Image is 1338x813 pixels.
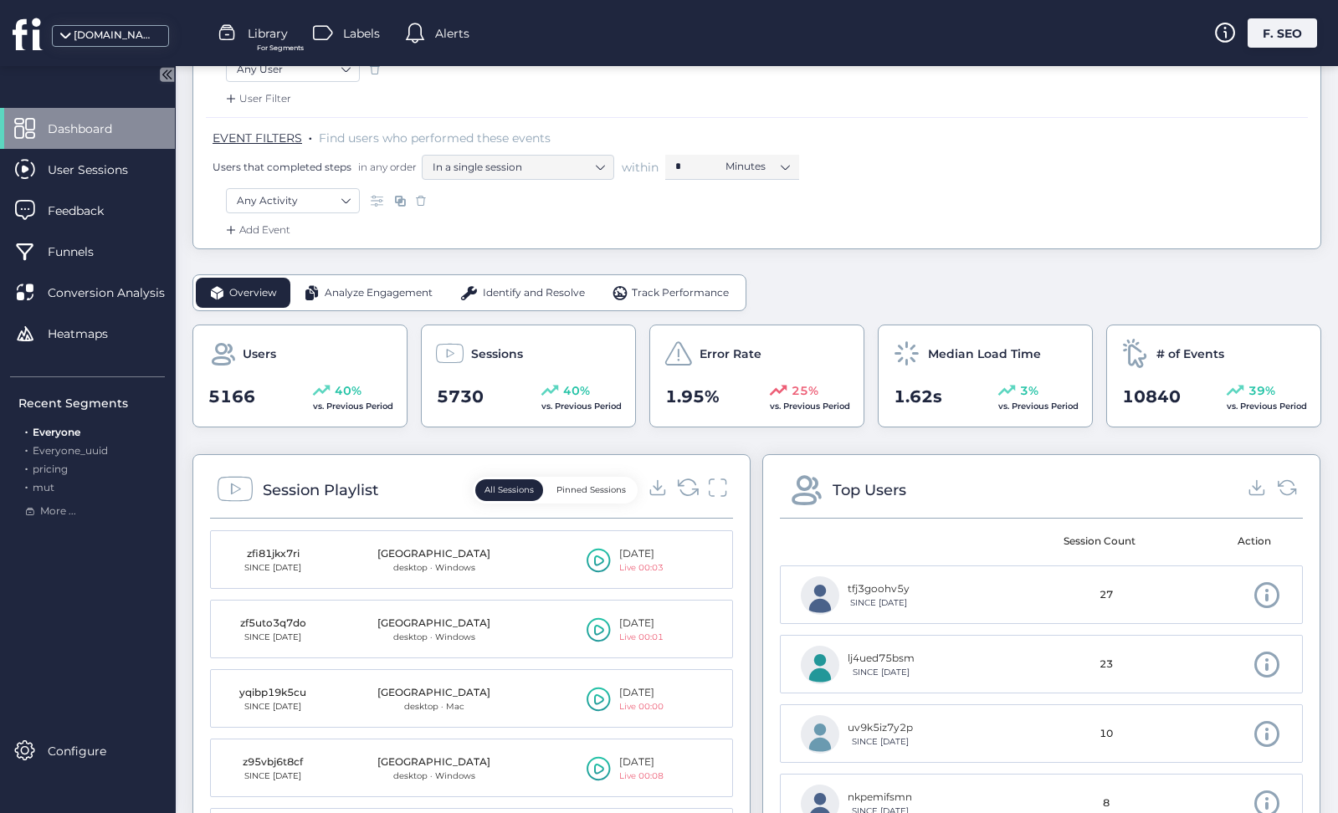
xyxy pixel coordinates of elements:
span: 40% [563,381,590,400]
div: Live 00:01 [619,631,664,644]
span: 3% [1020,381,1038,400]
div: zfi81jkx7ri [231,546,315,562]
span: EVENT FILTERS [213,130,302,146]
div: User Filter [223,90,291,107]
span: Everyone [33,426,80,438]
span: 5730 [437,384,484,410]
div: SINCE [DATE] [848,666,915,679]
span: 10840 [1122,384,1181,410]
div: desktop · Mac [377,700,490,713]
div: Live 00:03 [619,561,664,575]
span: Dashboard [48,120,137,138]
div: desktop · Windows [377,631,490,644]
mat-header-cell: Session Count [1036,519,1164,565]
span: vs. Previous Period [770,401,850,412]
span: . [25,422,28,438]
div: zf5uto3q7do [231,616,315,631]
nz-select-item: Minutes [725,154,789,179]
div: z95vbj6t8cf [231,754,315,770]
div: SINCE [DATE] [231,700,315,713]
div: desktop · Windows [377,770,490,783]
div: SINCE [DATE] [848,735,913,749]
div: SINCE [DATE] [231,631,315,644]
div: SINCE [DATE] [231,770,315,783]
span: Overview [229,285,277,301]
span: # of Events [1156,345,1224,363]
span: Feedback [48,202,129,220]
div: [DATE] [619,616,664,631]
span: pricing [33,463,68,475]
span: 39% [1248,381,1275,400]
span: Track Performance [632,285,729,301]
span: Configure [48,742,131,760]
nz-select-item: Any User [237,57,349,82]
div: [DATE] [619,754,664,770]
span: Library [248,24,288,43]
div: [DATE] [619,685,664,701]
div: [GEOGRAPHIC_DATA] [377,685,490,701]
div: SINCE [DATE] [848,596,910,610]
span: 8 [1103,795,1110,811]
div: [GEOGRAPHIC_DATA] [377,546,490,562]
div: nkpemifsmn [848,790,912,805]
span: User Sessions [48,161,153,179]
span: 1.62s [894,384,942,410]
div: [DOMAIN_NAME] [74,28,157,43]
span: 40% [335,381,361,400]
span: 1.95% [665,384,720,410]
span: vs. Previous Period [313,401,393,412]
span: Find users who performed these events [319,130,551,146]
span: Labels [343,24,380,43]
span: Analyze Engagement [325,285,433,301]
span: Sessions [471,345,523,363]
span: More ... [40,504,76,519]
span: Users that completed steps [213,160,351,174]
button: All Sessions [475,479,543,501]
span: 5166 [208,384,255,410]
div: desktop · Windows [377,561,490,575]
mat-header-cell: Action [1163,519,1291,565]
span: Users [243,345,276,363]
nz-select-item: In a single session [433,155,603,180]
div: Recent Segments [18,394,165,412]
div: F. SEO [1248,18,1317,48]
span: Everyone_uuid [33,444,108,457]
div: Add Event [223,222,290,238]
span: 10 [1100,726,1113,742]
span: Error Rate [700,345,761,363]
span: Identify and Resolve [483,285,585,301]
span: vs. Previous Period [1227,401,1307,412]
span: . [25,478,28,493]
div: lj4ued75bsm [848,651,915,667]
span: vs. Previous Period [998,401,1079,412]
span: Funnels [48,243,119,261]
div: [DATE] [619,546,664,562]
span: . [309,127,312,144]
span: Conversion Analysis [48,284,190,302]
div: Live 00:08 [619,770,664,783]
span: For Segments [257,43,304,54]
div: Top Users [833,478,906,502]
span: . [25,459,28,475]
span: Median Load Time [928,345,1041,363]
span: 23 [1100,657,1113,672]
div: Live 00:00 [619,700,664,713]
div: uv9k5iz7y2p [848,720,913,736]
div: SINCE [DATE] [231,561,315,575]
span: within [622,159,659,176]
div: [GEOGRAPHIC_DATA] [377,616,490,631]
span: . [25,441,28,457]
div: Session Playlist [263,478,378,502]
span: Heatmaps [48,325,133,343]
nz-select-item: Any Activity [237,188,349,213]
div: [GEOGRAPHIC_DATA] [377,754,490,770]
button: Pinned Sessions [547,479,635,501]
span: vs. Previous Period [541,401,622,412]
span: Alerts [435,24,469,43]
div: yqibp19k5cu [231,685,315,701]
span: 27 [1100,587,1113,603]
div: tfj3goohv5y [848,581,910,597]
span: 25% [792,381,818,400]
span: mut [33,481,54,493]
span: in any order [355,160,417,174]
